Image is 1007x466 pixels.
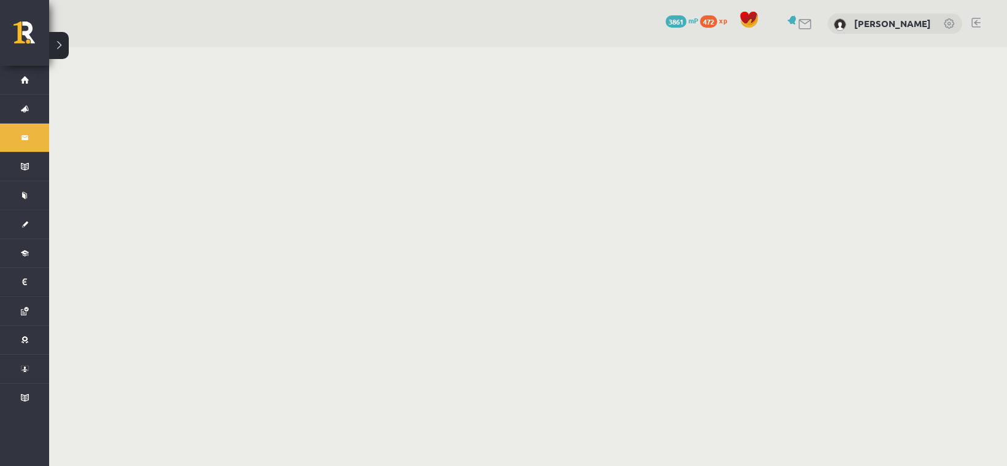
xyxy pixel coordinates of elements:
span: xp [719,15,727,25]
a: 3861 mP [666,15,698,25]
span: mP [688,15,698,25]
a: 472 xp [700,15,733,25]
span: 472 [700,15,717,28]
span: 3861 [666,15,686,28]
a: Rīgas 1. Tālmācības vidusskola [14,22,49,52]
img: Evija Karlovska [834,18,846,31]
a: [PERSON_NAME] [854,17,931,30]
